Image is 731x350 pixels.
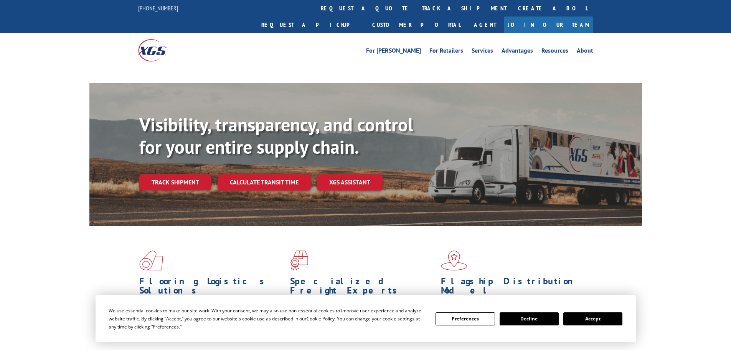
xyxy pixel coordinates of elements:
[466,17,504,33] a: Agent
[139,174,211,190] a: Track shipment
[96,295,636,342] div: Cookie Consent Prompt
[563,312,622,325] button: Accept
[366,48,421,56] a: For [PERSON_NAME]
[366,17,466,33] a: Customer Portal
[290,277,435,299] h1: Specialized Freight Experts
[502,48,533,56] a: Advantages
[218,174,311,191] a: Calculate transit time
[577,48,593,56] a: About
[138,4,178,12] a: [PHONE_NUMBER]
[429,48,463,56] a: For Retailers
[472,48,493,56] a: Services
[307,315,335,322] span: Cookie Policy
[500,312,559,325] button: Decline
[109,307,426,331] div: We use essential cookies to make our site work. With your consent, we may also use non-essential ...
[139,250,163,270] img: xgs-icon-total-supply-chain-intelligence-red
[541,48,568,56] a: Resources
[436,312,495,325] button: Preferences
[290,250,308,270] img: xgs-icon-focused-on-flooring-red
[256,17,366,33] a: Request a pickup
[504,17,593,33] a: Join Our Team
[139,113,413,159] b: Visibility, transparency, and control for your entire supply chain.
[153,323,179,330] span: Preferences
[139,277,284,299] h1: Flooring Logistics Solutions
[441,277,586,299] h1: Flagship Distribution Model
[317,174,383,191] a: XGS ASSISTANT
[441,250,467,270] img: xgs-icon-flagship-distribution-model-red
